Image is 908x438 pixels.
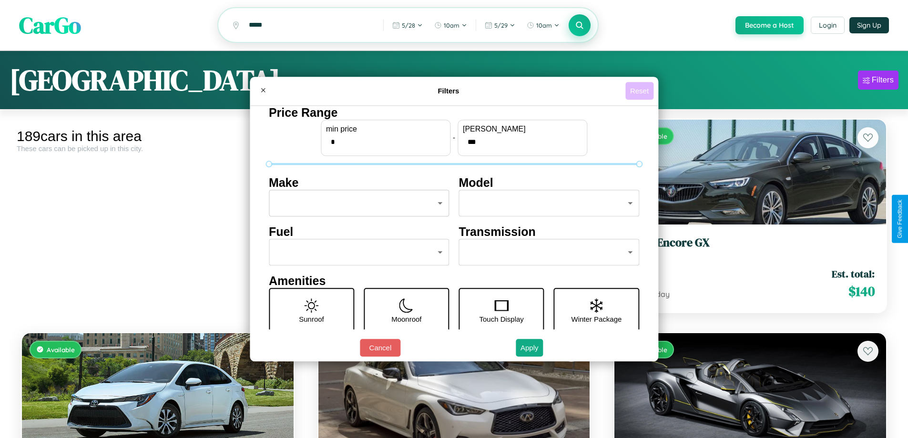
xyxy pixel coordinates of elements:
span: 5 / 28 [402,21,415,29]
h3: Buick Encore GX [626,236,875,250]
button: Login [811,17,845,34]
button: Filters [858,71,898,90]
span: Available [47,346,75,354]
button: Reset [625,82,653,100]
span: 10am [536,21,552,29]
span: $ 140 [848,282,875,301]
p: - [453,131,455,144]
button: 10am [522,18,564,33]
h4: Fuel [269,225,449,239]
button: Apply [516,339,543,357]
button: 5/29 [480,18,520,33]
div: Filters [872,75,894,85]
span: 5 / 29 [494,21,508,29]
p: Moonroof [391,313,421,326]
span: CarGo [19,10,81,41]
h1: [GEOGRAPHIC_DATA] [10,61,280,100]
span: Est. total: [832,267,875,281]
div: 189 cars in this area [17,128,299,144]
label: [PERSON_NAME] [463,125,582,133]
h4: Transmission [459,225,640,239]
label: min price [326,125,445,133]
button: Cancel [360,339,400,357]
button: 10am [429,18,472,33]
a: Buick Encore GX2019 [626,236,875,259]
p: Touch Display [479,313,523,326]
p: Sunroof [299,313,324,326]
span: 10am [444,21,459,29]
div: These cars can be picked up in this city. [17,144,299,153]
h4: Amenities [269,274,639,288]
h4: Make [269,176,449,190]
h4: Price Range [269,106,639,120]
p: Winter Package [571,313,622,326]
div: Give Feedback [897,200,903,238]
h4: Filters [272,87,625,95]
button: Become a Host [735,16,804,34]
button: Sign Up [849,17,889,33]
button: 5/28 [388,18,428,33]
span: / day [650,289,670,299]
h4: Model [459,176,640,190]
